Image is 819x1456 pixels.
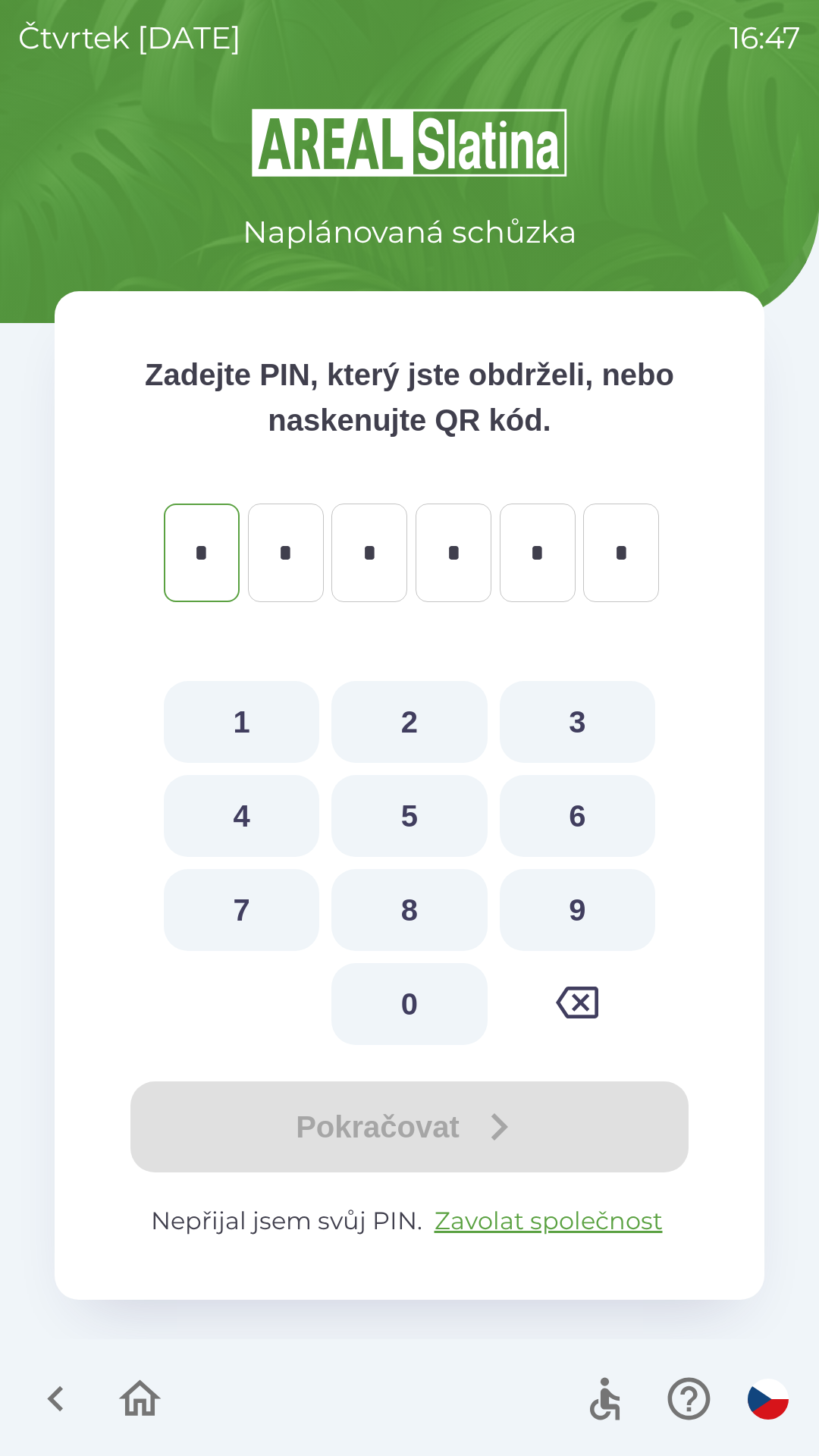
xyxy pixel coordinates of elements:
button: Zavolat společnost [428,1203,669,1239]
button: 1 [164,681,319,763]
img: cs flag [748,1379,789,1420]
button: 8 [331,869,487,951]
button: 2 [331,681,487,763]
button: 9 [500,869,655,951]
p: Naplánovaná schůzka [243,209,577,255]
button: 6 [500,775,655,857]
p: 16:47 [730,15,801,61]
p: Zadejte PIN, který jste obdrželi, nebo naskenujte QR kód. [115,352,704,443]
button: 3 [500,681,655,763]
button: 0 [331,963,487,1045]
p: Nepřijal jsem svůj PIN. [115,1203,704,1239]
button: 7 [164,869,319,951]
button: 5 [331,775,487,857]
img: Logo [55,106,764,179]
button: 4 [164,775,319,857]
p: čtvrtek [DATE] [18,15,241,61]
